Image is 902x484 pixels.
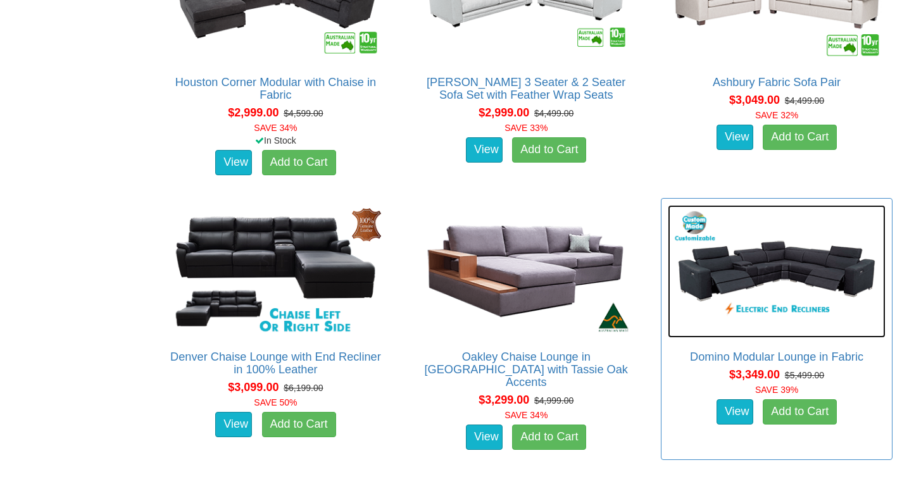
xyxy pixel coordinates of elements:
a: Add to Cart [763,125,837,150]
del: $4,499.00 [785,96,824,106]
a: Houston Corner Modular with Chaise in Fabric [175,76,376,101]
a: Add to Cart [262,412,336,437]
a: Add to Cart [763,399,837,425]
a: Denver Chaise Lounge with End Recliner in 100% Leather [170,351,381,376]
a: View [466,137,503,163]
span: $3,099.00 [228,381,279,394]
a: Domino Modular Lounge in Fabric [690,351,863,363]
img: Domino Modular Lounge in Fabric [668,205,886,338]
span: $2,999.00 [479,106,529,119]
div: In Stock [158,134,394,147]
del: $5,499.00 [785,370,824,380]
del: $4,499.00 [534,108,573,118]
a: Ashbury Fabric Sofa Pair [713,76,841,89]
a: [PERSON_NAME] 3 Seater & 2 Seater Sofa Set with Feather Wrap Seats [427,76,625,101]
del: $6,199.00 [284,383,323,393]
img: Denver Chaise Lounge with End Recliner in 100% Leather [167,205,385,338]
a: View [717,399,753,425]
span: $3,349.00 [729,368,780,381]
a: Oakley Chaise Lounge in [GEOGRAPHIC_DATA] with Tassie Oak Accents [425,351,628,388]
img: Oakley Chaise Lounge in Fabric with Tassie Oak Accents [417,205,635,338]
a: Add to Cart [512,425,586,450]
font: SAVE 34% [504,410,548,420]
span: $3,049.00 [729,94,780,106]
font: SAVE 32% [755,110,798,120]
del: $4,999.00 [534,395,573,406]
span: $2,999.00 [228,106,279,119]
font: SAVE 34% [254,123,297,133]
a: View [466,425,503,450]
a: Add to Cart [262,150,336,175]
font: SAVE 39% [755,385,798,395]
a: View [717,125,753,150]
a: View [215,412,252,437]
del: $4,599.00 [284,108,323,118]
span: $3,299.00 [479,394,529,406]
a: Add to Cart [512,137,586,163]
font: SAVE 50% [254,397,297,407]
font: SAVE 33% [504,123,548,133]
a: View [215,150,252,175]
